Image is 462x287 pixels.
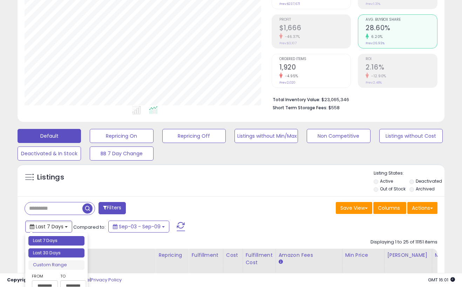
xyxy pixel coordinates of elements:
[416,186,435,192] label: Archived
[273,95,432,103] li: $23,065,346
[379,129,443,143] button: Listings without Cost
[428,276,455,283] span: 2025-09-17 16:01 GMT
[273,105,327,111] b: Short Term Storage Fees:
[366,63,437,73] h2: 2.16%
[279,57,351,61] span: Ordered Items
[366,57,437,61] span: ROI
[407,202,437,214] button: Actions
[307,129,370,143] button: Non Competitive
[273,97,320,103] b: Total Inventory Value:
[279,252,339,259] div: Amazon Fees
[226,252,240,259] div: Cost
[73,224,106,230] span: Compared to:
[18,129,81,143] button: Default
[345,252,381,259] div: Min Price
[416,178,442,184] label: Deactivated
[28,248,84,258] li: Last 30 Days
[279,259,283,265] small: Amazon Fees.
[279,80,295,85] small: Prev: 2,020
[246,252,273,266] div: Fulfillment Cost
[328,104,340,111] span: $558
[366,18,437,22] span: Avg. Buybox Share
[235,129,298,143] button: Listings without Min/Max
[279,63,351,73] h2: 1,920
[366,24,437,33] h2: 28.60%
[279,41,297,45] small: Prev: $3,107
[369,34,383,39] small: 6.20%
[7,277,122,283] div: seller snap | |
[28,236,84,246] li: Last 7 Days
[98,202,126,214] button: Filters
[369,73,386,79] small: -12.90%
[91,276,122,283] a: Privacy Policy
[32,273,56,280] label: From
[283,34,300,39] small: -46.37%
[283,73,298,79] small: -4.95%
[25,221,72,233] button: Last 7 Days
[191,252,220,259] div: Fulfillment
[366,41,385,45] small: Prev: 26.93%
[36,223,63,230] span: Last 7 Days
[18,146,81,161] button: Deactivated & In Stock
[90,129,153,143] button: Repricing On
[108,221,169,233] button: Sep-03 - Sep-09
[37,172,64,182] h5: Listings
[374,170,444,177] p: Listing States:
[378,204,400,211] span: Columns
[336,202,372,214] button: Save View
[162,129,226,143] button: Repricing Off
[279,18,351,22] span: Profit
[158,252,185,259] div: Repricing
[373,202,406,214] button: Columns
[279,2,300,6] small: Prev: $237,671
[60,273,81,280] label: To
[387,252,429,259] div: [PERSON_NAME]
[119,223,161,230] span: Sep-03 - Sep-09
[366,2,380,6] small: Prev: 1.31%
[7,276,33,283] strong: Copyright
[28,260,84,270] li: Custom Range
[279,24,351,33] h2: $1,666
[366,80,382,85] small: Prev: 2.48%
[380,186,406,192] label: Out of Stock
[371,239,437,246] div: Displaying 1 to 25 of 11151 items
[380,178,393,184] label: Active
[90,146,153,161] button: BB 7 Day Change
[43,252,152,259] div: Title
